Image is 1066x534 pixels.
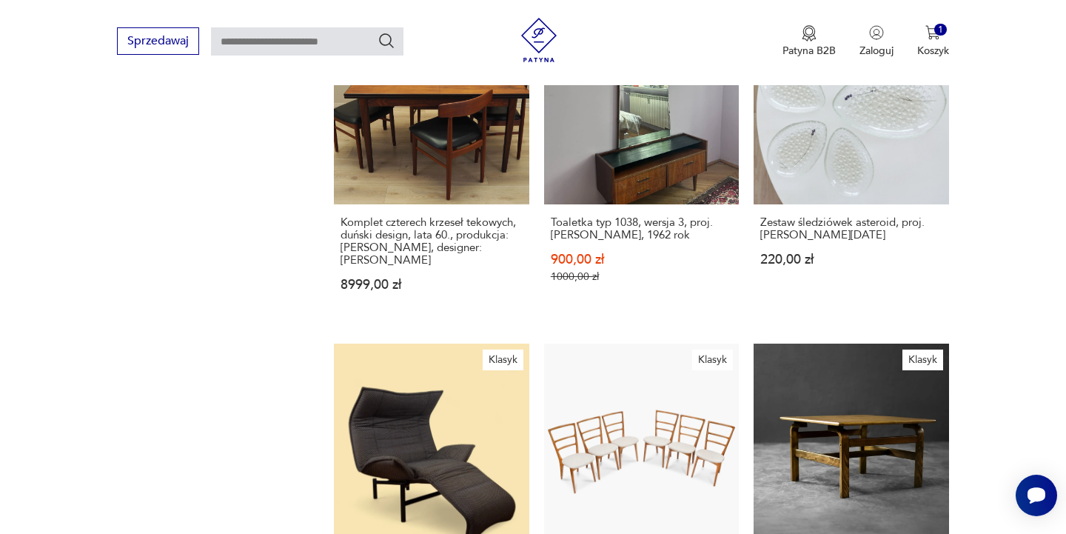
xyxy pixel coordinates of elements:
[760,253,942,266] p: 220,00 zł
[334,9,529,319] a: KlasykKomplet czterech krzeseł tekowych, duński design, lata 60., produkcja: Bruno Hansen, design...
[760,216,942,241] h3: Zestaw śledziówek asteroid, proj. [PERSON_NAME][DATE]
[378,32,395,50] button: Szukaj
[754,9,948,319] a: KlasykZestaw śledziówek asteroid, proj. Jan Sylwester DrostZestaw śledziówek asteroid, proj. [PER...
[782,25,836,58] a: Ikona medaluPatyna B2B
[551,253,732,266] p: 900,00 zł
[341,278,522,291] p: 8999,00 zł
[1016,475,1057,516] iframe: Smartsupp widget button
[859,44,894,58] p: Zaloguj
[802,25,817,41] img: Ikona medalu
[782,25,836,58] button: Patyna B2B
[782,44,836,58] p: Patyna B2B
[917,44,949,58] p: Koszyk
[551,216,732,241] h3: Toaletka typ 1038, wersja 3, proj. [PERSON_NAME], 1962 rok
[869,25,884,40] img: Ikonka użytkownika
[341,216,522,267] h3: Komplet czterech krzeseł tekowych, duński design, lata 60., produkcja: [PERSON_NAME], designer: [...
[117,37,199,47] a: Sprzedawaj
[117,27,199,55] button: Sprzedawaj
[544,9,739,319] a: SaleKlasykToaletka typ 1038, wersja 3, proj. Marian Grabiński, 1962 rokToaletka typ 1038, wersja ...
[859,25,894,58] button: Zaloguj
[551,270,732,283] p: 1000,00 zł
[925,25,940,40] img: Ikona koszyka
[517,18,561,62] img: Patyna - sklep z meblami i dekoracjami vintage
[934,24,947,36] div: 1
[917,25,949,58] button: 1Koszyk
